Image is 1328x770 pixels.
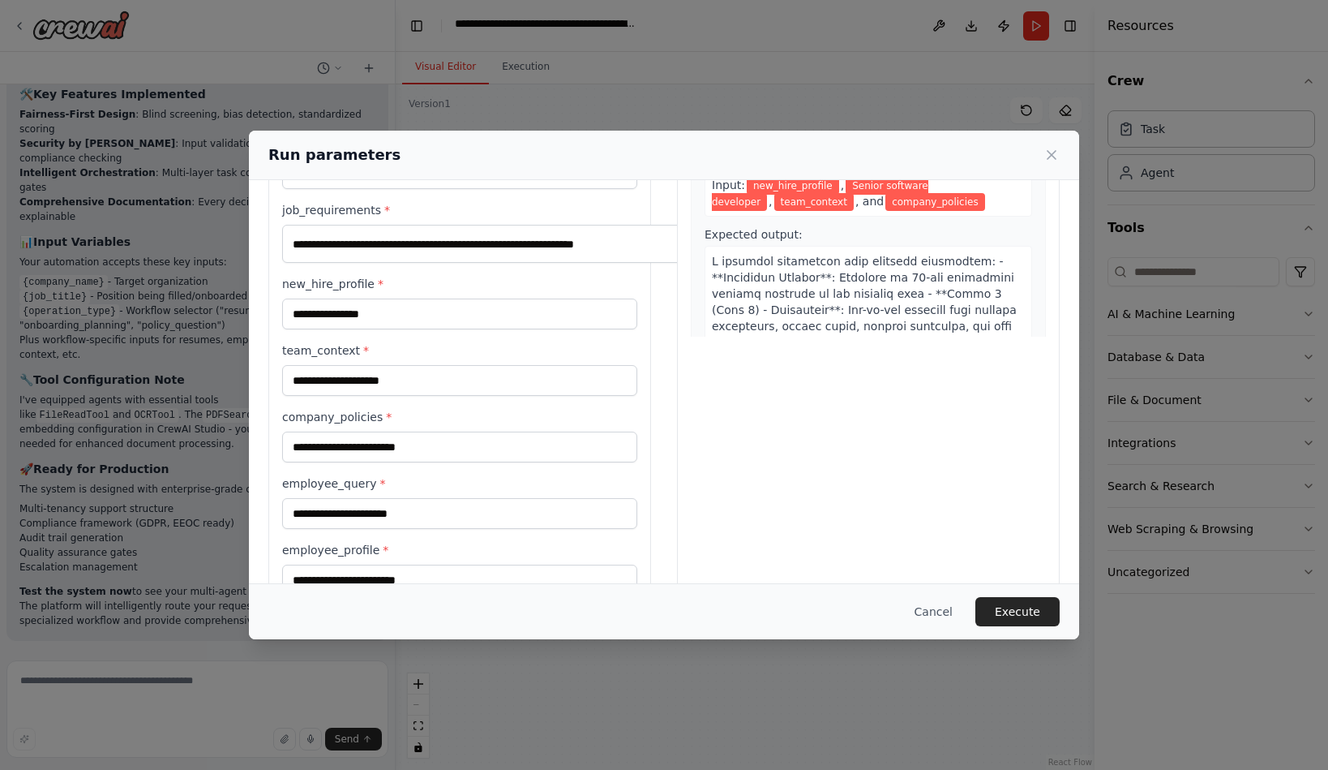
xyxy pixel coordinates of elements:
[268,144,401,166] h2: Run parameters
[841,179,844,191] span: ,
[282,475,637,492] label: employee_query
[712,255,1024,609] span: L ipsumdol sitametcon adip elitsedd eiusmodtem: - **Incididun Utlabor**: Etdolore ma 70-ali enima...
[902,597,966,626] button: Cancel
[975,597,1060,626] button: Execute
[747,177,839,195] span: Variable: new_hire_profile
[712,177,928,211] span: Variable: job_title
[885,193,985,211] span: Variable: company_policies
[774,193,854,211] span: Variable: team_context
[282,342,637,359] label: team_context
[705,228,803,241] span: Expected output:
[769,195,772,208] span: ,
[282,409,637,425] label: company_policies
[282,202,637,218] label: job_requirements
[282,276,637,292] label: new_hire_profile
[855,195,884,208] span: , and
[282,542,637,558] label: employee_profile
